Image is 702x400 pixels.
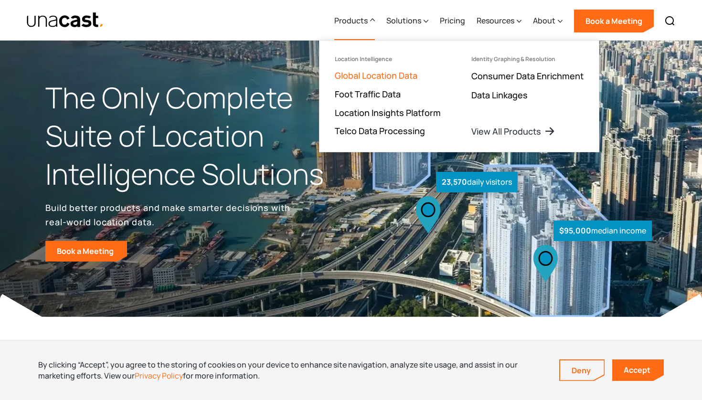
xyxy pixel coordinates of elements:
[334,15,368,26] div: Products
[334,1,375,41] div: Products
[335,56,392,63] div: Location Intelligence
[38,359,545,381] div: By clicking “Accept”, you agree to the storing of cookies on your device to enhance site navigati...
[436,172,518,192] div: daily visitors
[612,359,664,381] a: Accept
[386,15,421,26] div: Solutions
[335,107,441,118] a: Location Insights Platform
[442,177,467,187] strong: 23,570
[574,10,654,32] a: Book a Meeting
[471,89,528,101] a: Data Linkages
[471,70,584,82] a: Consumer Data Enrichment
[553,221,652,241] div: median income
[45,79,351,193] h1: The Only Complete Suite of Location Intelligence Solutions
[319,40,599,152] nav: Products
[559,225,591,236] strong: $95,000
[26,12,104,29] img: Unacast text logo
[533,15,555,26] div: About
[477,1,521,41] div: Resources
[560,360,604,380] a: Deny
[45,241,127,262] a: Book a Meeting
[440,1,465,41] a: Pricing
[26,12,104,29] a: home
[335,88,401,100] a: Foot Traffic Data
[471,56,555,63] div: Identity Graphing & Resolution
[533,1,563,41] div: About
[477,15,514,26] div: Resources
[335,125,425,137] a: Telco Data Processing
[386,1,428,41] div: Solutions
[664,15,676,27] img: Search icon
[135,370,183,381] a: Privacy Policy
[471,126,555,137] a: View All Products
[335,70,417,81] a: Global Location Data
[45,200,294,229] p: Build better products and make smarter decisions with real-world location data.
